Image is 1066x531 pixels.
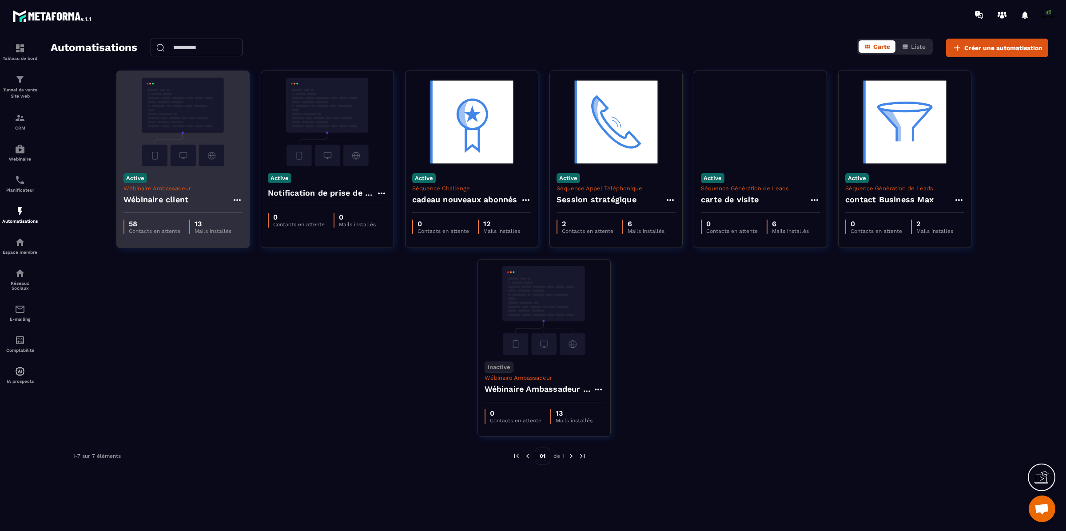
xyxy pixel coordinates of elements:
[2,188,38,193] p: Planificateur
[418,220,469,228] p: 0
[2,230,38,261] a: automationsautomationsEspace membre
[2,67,38,106] a: formationformationTunnel de vente Site web
[706,220,758,228] p: 0
[268,173,291,183] p: Active
[896,40,931,53] button: Liste
[485,383,593,395] h4: Wébinaire Ambassadeur - Copy
[562,228,613,234] p: Contacts en attente
[845,185,964,192] p: Séquence Génération de Leads
[553,452,564,460] p: de 1
[557,193,636,206] h4: Session stratégique
[513,452,521,460] img: prev
[524,452,532,460] img: prev
[123,185,243,192] p: Wébinaire Ambassadeur
[73,453,121,459] p: 1-7 sur 7 éléments
[2,281,38,291] p: Réseaux Sociaux
[15,43,25,54] img: formation
[772,228,809,234] p: Mails installés
[15,206,25,216] img: automations
[772,220,809,228] p: 6
[567,452,575,460] img: next
[2,106,38,137] a: formationformationCRM
[490,409,541,417] p: 0
[339,213,376,221] p: 0
[51,39,137,57] h2: Automatisations
[15,366,25,377] img: automations
[12,8,92,24] img: logo
[701,173,724,183] p: Active
[916,228,953,234] p: Mails installés
[15,74,25,85] img: formation
[129,228,180,234] p: Contacts en attente
[195,228,231,234] p: Mails installés
[578,452,586,460] img: next
[2,328,38,359] a: accountantaccountantComptabilité
[483,220,520,228] p: 12
[1029,496,1055,522] div: Ouvrir le chat
[859,40,895,53] button: Carte
[123,78,243,166] img: automation-background
[2,87,38,99] p: Tunnel de vente Site web
[273,221,325,228] p: Contacts en attente
[485,266,604,355] img: automation-background
[412,78,531,166] img: automation-background
[562,220,613,228] p: 2
[946,39,1048,57] button: Créer une automatisation
[2,168,38,199] a: schedulerschedulerPlanificateur
[2,250,38,255] p: Espace membre
[556,409,593,417] p: 13
[911,43,926,50] span: Liste
[15,237,25,248] img: automations
[2,348,38,353] p: Comptabilité
[701,185,820,192] p: Séquence Génération de Leads
[2,36,38,67] a: formationformationTableau de bord
[268,187,376,199] h4: Notification de prise de RDV
[412,173,436,183] p: Active
[964,43,1042,52] span: Créer une automatisation
[123,193,188,206] h4: Wébinaire client
[701,78,820,166] img: automation-background
[2,137,38,168] a: automationsautomationsWebinaire
[15,113,25,123] img: formation
[628,228,664,234] p: Mails installés
[873,43,890,50] span: Carte
[706,228,758,234] p: Contacts en attente
[485,374,604,381] p: Wébinaire Ambassadeur
[557,173,580,183] p: Active
[418,228,469,234] p: Contacts en attente
[485,362,513,373] p: Inactive
[2,379,38,384] p: IA prospects
[2,199,38,230] a: automationsautomationsAutomatisations
[268,78,387,166] img: automation-background
[195,220,231,228] p: 13
[129,220,180,228] p: 58
[339,221,376,228] p: Mails installés
[916,220,953,228] p: 2
[412,185,531,192] p: Séquence Challenge
[2,297,38,328] a: emailemailE-mailing
[273,213,325,221] p: 0
[845,193,934,206] h4: contact Business Max
[483,228,520,234] p: Mails installés
[490,417,541,424] p: Contacts en attente
[15,144,25,154] img: automations
[556,417,593,424] p: Mails installés
[557,78,676,166] img: automation-background
[845,173,869,183] p: Active
[15,335,25,346] img: accountant
[845,78,964,166] img: automation-background
[2,157,38,161] p: Webinaire
[701,193,759,206] h4: carte de visite
[557,185,676,192] p: Séquence Appel Téléphonique
[123,173,147,183] p: Active
[2,126,38,130] p: CRM
[628,220,664,228] p: 6
[535,448,550,464] p: 01
[2,219,38,224] p: Automatisations
[15,175,25,185] img: scheduler
[2,261,38,297] a: social-networksocial-networkRéseaux Sociaux
[15,304,25,315] img: email
[851,228,902,234] p: Contacts en attente
[851,220,902,228] p: 0
[2,317,38,322] p: E-mailing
